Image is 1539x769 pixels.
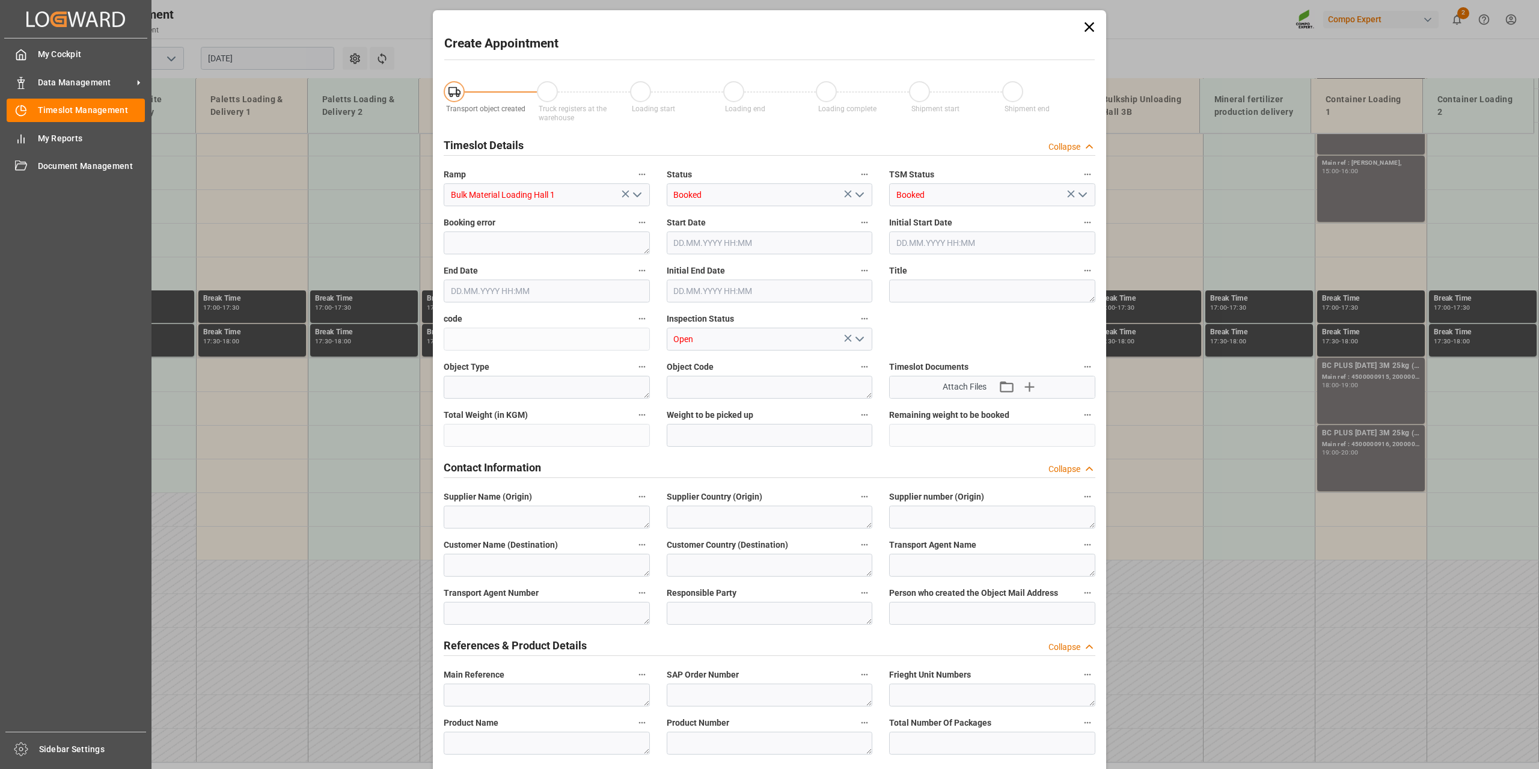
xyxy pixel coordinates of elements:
span: Loading start [632,105,675,113]
span: Product Number [667,717,729,729]
button: Initial Start Date [1080,215,1095,230]
button: Product Name [634,715,650,731]
span: Object Type [444,361,489,373]
span: Start Date [667,216,706,229]
span: Title [889,265,907,277]
button: End Date [634,263,650,278]
span: My Cockpit [38,48,145,61]
button: Transport Agent Number [634,585,650,601]
span: Supplier number (Origin) [889,491,984,503]
span: Weight to be picked up [667,409,753,421]
span: Booking error [444,216,495,229]
button: open menu [627,186,645,204]
button: Customer Name (Destination) [634,537,650,553]
button: Supplier Name (Origin) [634,489,650,504]
button: code [634,311,650,326]
button: Responsible Party [857,585,872,601]
input: DD.MM.YYYY HH:MM [667,231,873,254]
span: Sidebar Settings [39,743,147,756]
button: Ramp [634,167,650,182]
h2: References & Product Details [444,637,587,654]
span: Initial End Date [667,265,725,277]
span: Remaining weight to be booked [889,409,1009,421]
h2: Create Appointment [444,34,558,54]
span: Initial Start Date [889,216,952,229]
button: SAP Order Number [857,667,872,682]
span: Shipment start [911,105,959,113]
button: Supplier Country (Origin) [857,489,872,504]
span: Timeslot Documents [889,361,968,373]
button: Main Reference [634,667,650,682]
span: Status [667,168,692,181]
button: Title [1080,263,1095,278]
span: My Reports [38,132,145,145]
span: Responsible Party [667,587,736,599]
button: Frieght Unit Numbers [1080,667,1095,682]
button: Total Number Of Packages [1080,715,1095,731]
span: Customer Name (Destination) [444,539,558,551]
input: DD.MM.YYYY HH:MM [889,231,1095,254]
button: open menu [850,330,868,349]
input: Type to search/select [667,183,873,206]
span: SAP Order Number [667,669,739,681]
span: Total Weight (in KGM) [444,409,528,421]
button: Transport Agent Name [1080,537,1095,553]
span: Attach Files [943,381,987,393]
button: Status [857,167,872,182]
span: Frieght Unit Numbers [889,669,971,681]
span: Loading complete [818,105,877,113]
input: Type to search/select [444,183,650,206]
span: End Date [444,265,478,277]
button: Remaining weight to be booked [1080,407,1095,423]
div: Collapse [1048,641,1080,654]
span: Product Name [444,717,498,729]
span: Supplier Country (Origin) [667,491,762,503]
button: Person who created the Object Mail Address [1080,585,1095,601]
input: DD.MM.YYYY HH:MM [444,280,650,302]
span: Transport Agent Number [444,587,539,599]
span: Ramp [444,168,466,181]
button: Initial End Date [857,263,872,278]
span: TSM Status [889,168,934,181]
button: Weight to be picked up [857,407,872,423]
a: My Reports [7,126,145,150]
button: Booking error [634,215,650,230]
a: Document Management [7,155,145,178]
span: Shipment end [1005,105,1050,113]
span: Timeslot Management [38,104,145,117]
span: Inspection Status [667,313,734,325]
span: Transport Agent Name [889,539,976,551]
button: TSM Status [1080,167,1095,182]
h2: Timeslot Details [444,137,524,153]
span: Main Reference [444,669,504,681]
button: Start Date [857,215,872,230]
button: Timeslot Documents [1080,359,1095,375]
span: Data Management [38,76,133,89]
span: Loading end [725,105,765,113]
span: Truck registers at the warehouse [539,105,607,122]
button: Inspection Status [857,311,872,326]
button: Customer Country (Destination) [857,537,872,553]
button: Supplier number (Origin) [1080,489,1095,504]
span: Document Management [38,160,145,173]
button: Total Weight (in KGM) [634,407,650,423]
button: Product Number [857,715,872,731]
a: My Cockpit [7,43,145,66]
h2: Contact Information [444,459,541,476]
span: Person who created the Object Mail Address [889,587,1058,599]
span: Transport object created [446,105,525,113]
input: DD.MM.YYYY HH:MM [667,280,873,302]
button: open menu [850,186,868,204]
button: Object Type [634,359,650,375]
a: Timeslot Management [7,99,145,122]
span: Customer Country (Destination) [667,539,788,551]
button: Object Code [857,359,872,375]
span: Total Number Of Packages [889,717,991,729]
span: code [444,313,462,325]
div: Collapse [1048,463,1080,476]
span: Object Code [667,361,714,373]
button: open menu [1072,186,1091,204]
div: Collapse [1048,141,1080,153]
span: Supplier Name (Origin) [444,491,532,503]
